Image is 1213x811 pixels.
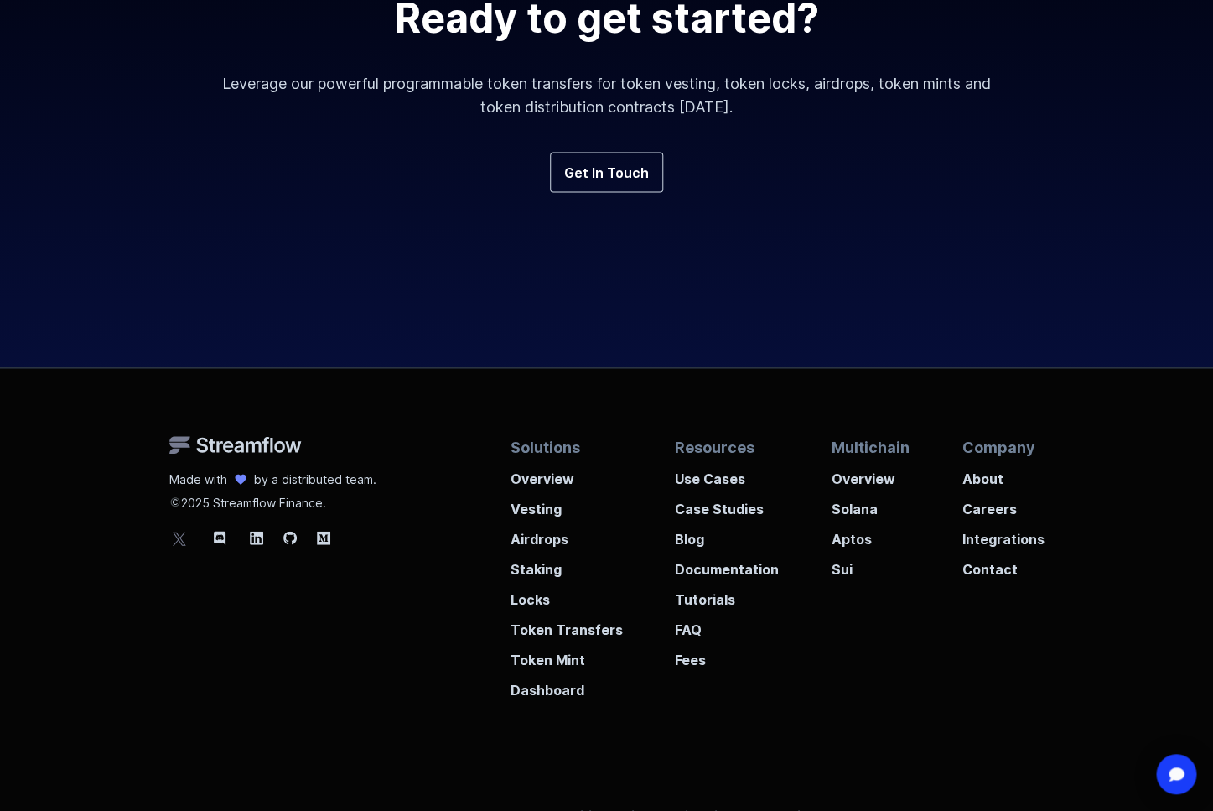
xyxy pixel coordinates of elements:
a: Documentation [675,549,779,580]
a: Contact [962,549,1044,580]
a: Token Transfers [511,610,623,640]
a: Vesting [511,489,623,519]
p: Leverage our powerful programmable token transfers for token vesting, token locks, airdrops, toke... [205,72,1009,119]
p: Company [962,436,1044,459]
a: Overview [832,459,910,489]
p: Solutions [511,436,623,459]
a: Dashboard [511,670,623,700]
a: Integrations [962,519,1044,549]
a: About [962,459,1044,489]
a: Case Studies [675,489,779,519]
p: Multichain [832,436,910,459]
a: Solana [832,489,910,519]
p: by a distributed team. [254,471,376,488]
p: Resources [675,436,779,459]
img: Streamflow Logo [169,436,302,455]
a: Use Cases [675,459,779,489]
a: Staking [511,549,623,580]
a: Overview [511,459,623,489]
a: Airdrops [511,519,623,549]
a: Token Mint [511,640,623,670]
a: Locks [511,580,623,610]
a: Sui [832,549,910,580]
div: Open Intercom Messenger [1156,754,1196,794]
a: Careers [962,489,1044,519]
a: Aptos [832,519,910,549]
a: Blog [675,519,779,549]
a: FAQ [675,610,779,640]
a: Get In Touch [550,153,663,193]
p: Made with [169,471,227,488]
a: Tutorials [675,580,779,610]
p: 2025 Streamflow Finance. [169,488,376,512]
a: Fees [675,640,779,670]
